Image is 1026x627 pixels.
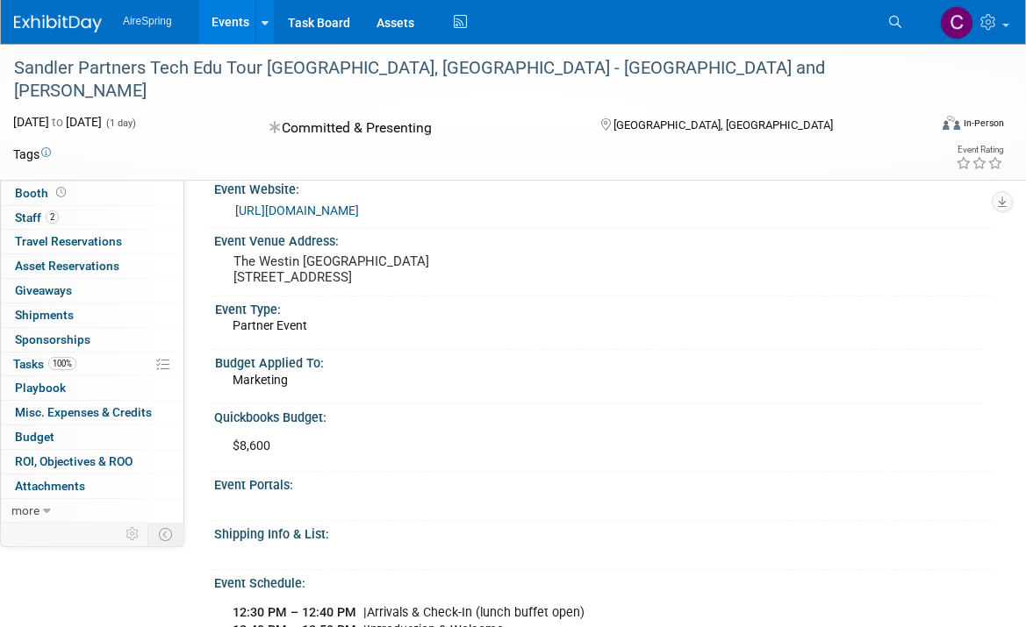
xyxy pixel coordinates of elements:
a: Playbook [1,376,183,400]
span: Attachments [15,479,85,493]
a: Booth [1,182,183,205]
a: Giveaways [1,279,183,303]
span: Misc. Expenses & Credits [15,405,152,419]
div: Event Venue Address: [214,228,991,250]
div: $8,600 [220,429,833,464]
div: Event Rating [956,146,1003,154]
a: Budget [1,425,183,449]
span: Booth not reserved yet [53,186,69,199]
div: Shipping Info & List: [214,521,991,543]
span: Playbook [15,381,66,395]
a: more [1,499,183,523]
td: Personalize Event Tab Strip [118,523,148,545]
div: Event Format [850,113,1004,139]
span: 100% [48,357,76,370]
div: Event Website: [214,176,991,198]
span: Partner Event [233,318,307,332]
img: ExhibitDay [14,15,102,32]
span: AireSpring [123,15,172,27]
span: Budget [15,430,54,444]
div: Committed & Presenting [264,113,572,144]
td: Toggle Event Tabs [148,523,184,545]
span: Sponsorships [15,332,90,346]
span: (1 day) [104,118,136,129]
a: Sponsorships [1,328,183,352]
pre: The Westin [GEOGRAPHIC_DATA] [STREET_ADDRESS] [233,253,519,285]
a: Asset Reservations [1,254,183,278]
a: [URL][DOMAIN_NAME] [235,203,359,217]
span: Tasks [13,357,76,371]
a: Misc. Expenses & Credits [1,401,183,424]
a: Travel Reservations [1,230,183,253]
span: to [49,115,66,129]
div: In-Person [963,117,1004,130]
div: Sandler Partners Tech Edu Tour [GEOGRAPHIC_DATA], [GEOGRAPHIC_DATA] - [GEOGRAPHIC_DATA] and [PERS... [8,53,908,106]
div: Budget Applied To: [215,350,983,372]
span: ROI, Objectives & ROO [15,454,133,468]
span: Giveaways [15,283,72,297]
div: Event Type: [215,296,983,318]
span: Booth [15,186,69,200]
span: [GEOGRAPHIC_DATA], [GEOGRAPHIC_DATA] [613,118,833,132]
a: Attachments [1,474,183,498]
span: more [11,503,39,517]
span: Staff [15,210,59,224]
img: Christine Silvestri [940,6,973,39]
div: Event Schedule: [214,570,991,592]
span: Asset Reservations [15,259,119,273]
td: Tags [13,146,51,163]
span: Travel Reservations [15,234,122,248]
a: Staff2 [1,206,183,230]
span: Marketing [233,373,288,387]
a: ROI, Objectives & ROO [1,450,183,474]
div: Quickbooks Budget: [214,404,991,426]
a: Tasks100% [1,353,183,376]
span: [DATE] [DATE] [13,115,102,129]
span: Shipments [15,308,74,322]
img: Format-Inperson.png [943,116,960,130]
b: 12:30 PM – 12:40 PM | [233,605,367,620]
span: 2 [46,210,59,224]
a: Shipments [1,303,183,327]
div: Event Portals: [214,472,991,494]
